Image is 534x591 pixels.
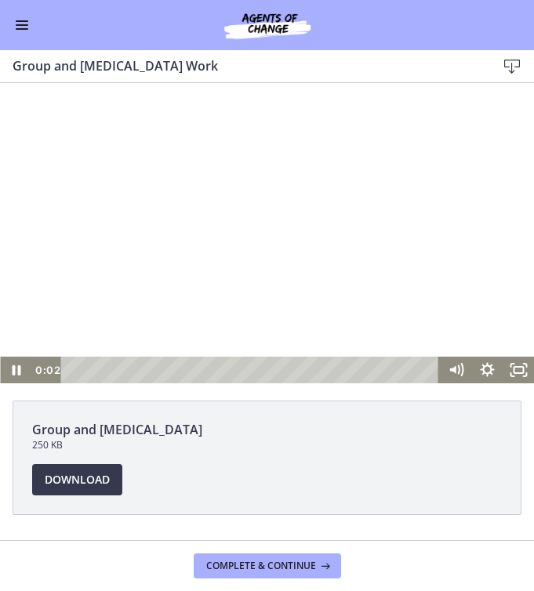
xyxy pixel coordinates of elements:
button: Show settings menu [471,274,503,300]
a: Download [32,464,122,495]
span: Group and [MEDICAL_DATA] [32,420,502,439]
button: Complete & continue [194,553,341,578]
button: Mute [440,274,471,300]
span: Complete & continue [206,560,316,572]
button: Enable menu [13,16,31,34]
span: 250 KB [32,439,502,451]
button: Fullscreen [503,274,534,300]
img: Agents of Change [189,9,346,41]
span: Download [45,470,110,489]
div: Playbar [72,274,432,300]
h3: Group and [MEDICAL_DATA] Work [13,56,471,75]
